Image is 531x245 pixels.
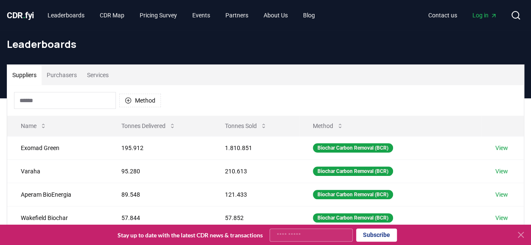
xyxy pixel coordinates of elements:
button: Suppliers [7,65,42,85]
td: 95.280 [108,159,211,183]
button: Method [119,94,161,107]
a: Partners [219,8,255,23]
a: Blog [296,8,322,23]
a: View [495,144,508,152]
td: 89.548 [108,183,211,206]
button: Method [306,117,350,134]
td: 195.912 [108,136,211,159]
td: Exomad Green [7,136,108,159]
button: Services [82,65,114,85]
h1: Leaderboards [7,37,524,51]
nav: Main [421,8,504,23]
div: Biochar Carbon Removal (BCR) [313,143,393,153]
td: Wakefield Biochar [7,206,108,229]
td: 210.613 [211,159,299,183]
td: 121.433 [211,183,299,206]
a: View [495,190,508,199]
a: View [495,214,508,222]
nav: Main [41,8,322,23]
a: CDR Map [93,8,131,23]
td: Varaha [7,159,108,183]
div: Biochar Carbon Removal (BCR) [313,167,393,176]
span: CDR fyi [7,10,34,20]
button: Name [14,117,53,134]
td: 57.844 [108,206,211,229]
span: . [23,10,25,20]
a: Log in [466,8,504,23]
button: Tonnes Sold [218,117,274,134]
td: Aperam BioEnergia [7,183,108,206]
div: Biochar Carbon Removal (BCR) [313,190,393,199]
td: 1.810.851 [211,136,299,159]
a: Contact us [421,8,464,23]
a: View [495,167,508,175]
button: Purchasers [42,65,82,85]
a: Pricing Survey [133,8,184,23]
span: Log in [472,11,497,19]
button: Tonnes Delivered [115,117,183,134]
a: About Us [257,8,295,23]
td: 57.852 [211,206,299,229]
a: Leaderboards [41,8,91,23]
a: Events [185,8,217,23]
a: CDR.fyi [7,9,34,21]
div: Biochar Carbon Removal (BCR) [313,213,393,223]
